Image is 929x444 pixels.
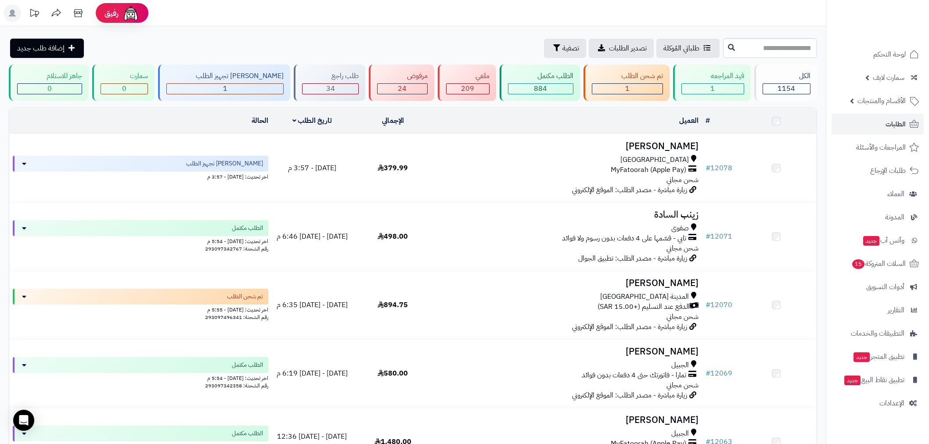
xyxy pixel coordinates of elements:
span: الطلبات [886,118,906,130]
span: شحن مجاني [666,380,699,390]
span: سمارت لايف [873,72,904,84]
span: شحن مجاني [666,243,699,254]
a: تصدير الطلبات [589,39,654,58]
span: السلات المتروكة [851,258,906,270]
span: المدينة [GEOGRAPHIC_DATA] [600,292,689,302]
span: MyFatoorah (Apple Pay) [611,165,686,175]
a: الإعدادات [832,393,924,414]
h3: زينب السادة [437,210,699,220]
span: تطبيق المتجر [853,351,904,363]
div: 209 [446,84,489,94]
span: إضافة طلب جديد [17,43,65,54]
span: زيارة مباشرة - مصدر الطلب: الموقع الإلكتروني [572,322,687,332]
span: [DATE] - [DATE] 6:35 م [277,300,348,310]
div: 1 [592,84,663,94]
a: العملاء [832,183,924,204]
img: ai-face.png [122,4,140,22]
a: ملغي 209 [436,64,498,101]
span: رقم الشحنة: 293097342767 [205,245,268,253]
div: اخر تحديث: [DATE] - 3:57 م [13,172,268,181]
a: [PERSON_NAME] تجهيز الطلب 1 [156,64,292,101]
span: جديد [844,376,861,385]
span: 34 [326,83,335,94]
a: طلبات الإرجاع [832,160,924,181]
span: طلبات الإرجاع [870,165,906,177]
a: الطلب مكتمل 884 [498,64,582,101]
div: الطلب مكتمل [508,71,573,81]
h3: [PERSON_NAME] [437,347,699,357]
span: [DATE] - [DATE] 6:19 م [277,368,348,379]
span: شحن مجاني [666,175,699,185]
h3: [PERSON_NAME] [437,141,699,151]
a: #12070 [706,300,732,310]
span: شحن مجاني [666,312,699,322]
a: الطلبات [832,114,924,135]
span: رقم الشحنة: 293097342358 [205,382,268,390]
div: جاهز للاستلام [17,71,82,81]
span: الدفع عند التسليم (+15.00 SAR) [598,302,690,312]
a: طلب راجع 34 [292,64,367,101]
div: اخر تحديث: [DATE] - 5:54 م [13,373,268,382]
a: المدونة [832,207,924,228]
div: ملغي [446,71,490,81]
span: جديد [853,352,870,362]
a: إضافة طلب جديد [10,39,84,58]
a: تم شحن الطلب 1 [582,64,671,101]
a: سمارت 0 [90,64,156,101]
span: الطلب مكتمل [232,224,263,233]
span: المدونة [885,211,904,223]
span: زيارة مباشرة - مصدر الطلب: تطبيق الجوال [578,253,687,264]
span: 580.00 [378,368,408,379]
a: تطبيق المتجرجديد [832,346,924,367]
h3: [PERSON_NAME] [437,278,699,288]
a: قيد المراجعه 1 [671,64,753,101]
a: #12078 [706,163,732,173]
span: # [706,368,710,379]
span: 0 [47,83,52,94]
span: الجبيل [671,429,689,439]
div: مرفوض [377,71,427,81]
a: #12071 [706,231,732,242]
span: 0 [122,83,126,94]
div: اخر تحديث: [DATE] - 5:54 م [13,236,268,245]
span: لوحة التحكم [873,48,906,61]
div: 1 [682,84,744,94]
div: [PERSON_NAME] تجهيز الطلب [166,71,284,81]
span: تمارا - فاتورتك حتى 4 دفعات بدون فوائد [582,370,686,380]
span: الجبيل [671,360,689,370]
span: 24 [398,83,407,94]
div: 24 [378,84,427,94]
div: 0 [18,84,82,94]
a: الحالة [252,115,268,126]
span: # [706,231,710,242]
span: تابي - قسّمها على 4 دفعات بدون رسوم ولا فوائد [562,233,686,243]
img: logo-2.png [869,25,921,43]
div: 1 [167,84,283,94]
div: Open Intercom Messenger [13,410,34,431]
span: أدوات التسويق [866,281,904,293]
span: 1 [625,83,630,94]
a: المراجعات والأسئلة [832,137,924,158]
span: # [706,163,710,173]
span: الأقسام والمنتجات [857,95,906,107]
a: لوحة التحكم [832,44,924,65]
span: الطلب مكتمل [232,361,263,369]
div: قيد المراجعه [681,71,744,81]
span: طلباتي المُوكلة [663,43,699,54]
span: 1154 [778,83,795,94]
span: 209 [461,83,474,94]
span: رفيق [104,8,119,18]
div: تم شحن الطلب [592,71,663,81]
span: [PERSON_NAME] تجهيز الطلب [186,159,263,168]
span: 1 [710,83,715,94]
div: 884 [508,84,573,94]
span: 498.00 [378,231,408,242]
a: تحديثات المنصة [23,4,45,24]
span: المراجعات والأسئلة [856,141,906,154]
a: التطبيقات والخدمات [832,323,924,344]
a: الكل1154 [753,64,819,101]
a: العميل [679,115,699,126]
div: الكل [763,71,810,81]
a: # [706,115,710,126]
span: [GEOGRAPHIC_DATA] [620,155,689,165]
